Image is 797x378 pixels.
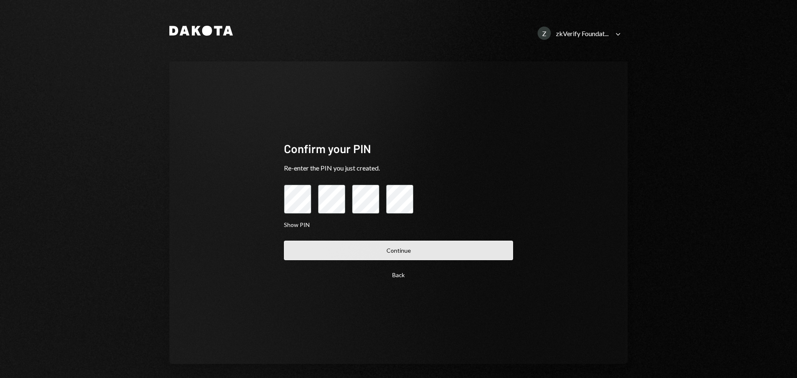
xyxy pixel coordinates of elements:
button: Back [284,265,513,285]
div: Re-enter the PIN you just created. [284,163,513,173]
button: Continue [284,241,513,260]
div: Confirm your PIN [284,141,513,157]
input: pin code 1 of 4 [284,185,311,214]
input: pin code 4 of 4 [386,185,413,214]
div: zkVerify Foundat... [556,29,609,37]
input: pin code 3 of 4 [352,185,379,214]
button: Show PIN [284,221,310,229]
input: pin code 2 of 4 [318,185,345,214]
div: Z [538,27,551,40]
